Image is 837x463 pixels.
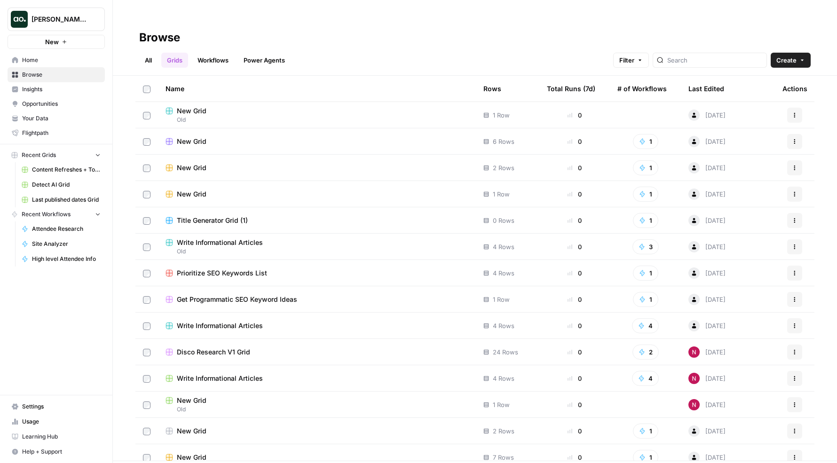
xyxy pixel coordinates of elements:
[8,96,105,111] a: Opportunities
[22,56,101,64] span: Home
[688,188,726,200] div: [DATE]
[22,210,71,219] span: Recent Workflows
[177,137,206,146] span: New Grid
[688,76,724,102] div: Last Edited
[632,371,659,386] button: 4
[619,55,634,65] span: Filter
[166,268,468,278] a: Prioritize SEO Keywords List
[166,189,468,199] a: New Grid
[633,292,658,307] button: 1
[782,76,807,102] div: Actions
[22,85,101,94] span: Insights
[547,110,602,120] div: 0
[17,221,105,236] a: Attendee Research
[8,53,105,68] a: Home
[32,240,101,248] span: Site Analyzer
[139,53,158,68] a: All
[547,374,602,383] div: 0
[32,180,101,189] span: Detect AI Grid
[32,255,101,263] span: High level Attendee Info
[177,216,248,225] span: Title Generator Grid (1)
[8,148,105,162] button: Recent Grids
[493,321,514,330] span: 4 Rows
[547,268,602,278] div: 0
[8,207,105,221] button: Recent Workflows
[22,402,101,411] span: Settings
[688,373,700,384] img: 809rsgs8fojgkhnibtwc28oh1nli
[547,295,602,304] div: 0
[8,429,105,444] a: Learning Hub
[688,110,726,121] div: [DATE]
[688,162,726,173] div: [DATE]
[632,318,659,333] button: 4
[688,399,726,410] div: [DATE]
[688,241,726,252] div: [DATE]
[633,266,658,281] button: 1
[166,405,468,414] span: Old
[483,76,501,102] div: Rows
[688,346,726,358] div: [DATE]
[166,116,468,124] span: Old
[547,400,602,409] div: 0
[771,53,811,68] button: Create
[192,53,234,68] a: Workflows
[688,267,726,279] div: [DATE]
[177,295,297,304] span: Get Programmatic SEO Keyword Ideas
[8,444,105,459] button: Help + Support
[776,55,797,65] span: Create
[32,196,101,204] span: Last published dates Grid
[547,137,602,146] div: 0
[493,426,514,436] span: 2 Rows
[166,396,468,414] a: New GridOld
[633,134,658,149] button: 1
[493,163,514,173] span: 2 Rows
[166,347,468,357] a: Disco Research V1 Grid
[161,53,188,68] a: Grids
[688,294,726,305] div: [DATE]
[22,432,101,441] span: Learning Hub
[17,251,105,267] a: High level Attendee Info
[688,399,700,410] img: 809rsgs8fojgkhnibtwc28oh1nli
[493,295,510,304] span: 1 Row
[547,76,595,102] div: Total Runs (7d)
[8,399,105,414] a: Settings
[547,242,602,251] div: 0
[547,321,602,330] div: 0
[547,426,602,436] div: 0
[8,35,105,49] button: New
[8,111,105,126] a: Your Data
[493,347,518,357] span: 24 Rows
[177,238,263,247] span: Write Informational Articles
[177,347,250,357] span: Disco Research V1 Grid
[32,15,88,24] span: [PERSON_NAME]'s Workspace
[8,126,105,141] a: Flightpath
[493,400,510,409] span: 1 Row
[17,177,105,192] a: Detect AI Grid
[238,53,291,68] a: Power Agents
[547,216,602,225] div: 0
[166,163,468,173] a: New Grid
[632,239,659,254] button: 3
[547,347,602,357] div: 0
[688,136,726,147] div: [DATE]
[177,453,206,462] span: New Grid
[166,76,468,102] div: Name
[8,67,105,82] a: Browse
[22,114,101,123] span: Your Data
[8,82,105,97] a: Insights
[493,110,510,120] span: 1 Row
[633,160,658,175] button: 1
[177,163,206,173] span: New Grid
[166,426,468,436] a: New Grid
[177,189,206,199] span: New Grid
[632,345,659,360] button: 2
[8,414,105,429] a: Usage
[633,187,658,202] button: 1
[493,137,514,146] span: 6 Rows
[547,189,602,199] div: 0
[613,53,649,68] button: Filter
[22,71,101,79] span: Browse
[493,374,514,383] span: 4 Rows
[177,374,263,383] span: Write Informational Articles
[688,215,726,226] div: [DATE]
